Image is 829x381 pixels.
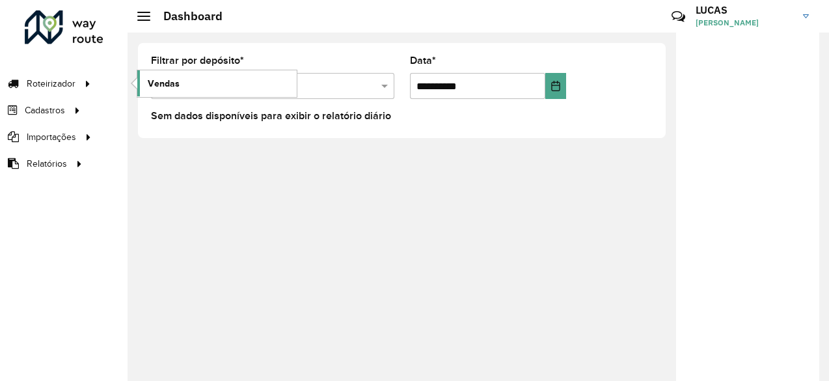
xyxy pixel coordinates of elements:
[151,53,244,68] label: Filtrar por depósito
[25,104,65,117] span: Cadastros
[151,108,391,124] label: Sem dados disponíveis para exibir o relatório diário
[410,53,436,68] label: Data
[696,4,793,16] h3: LUCAS
[137,70,297,96] a: Vendas
[27,157,67,171] span: Relatórios
[545,73,566,99] button: Choose Date
[664,3,692,31] a: Contato Rápido
[27,77,75,91] span: Roteirizador
[150,9,223,23] h2: Dashboard
[696,17,793,29] span: [PERSON_NAME]
[148,77,180,91] span: Vendas
[27,130,76,144] span: Importações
